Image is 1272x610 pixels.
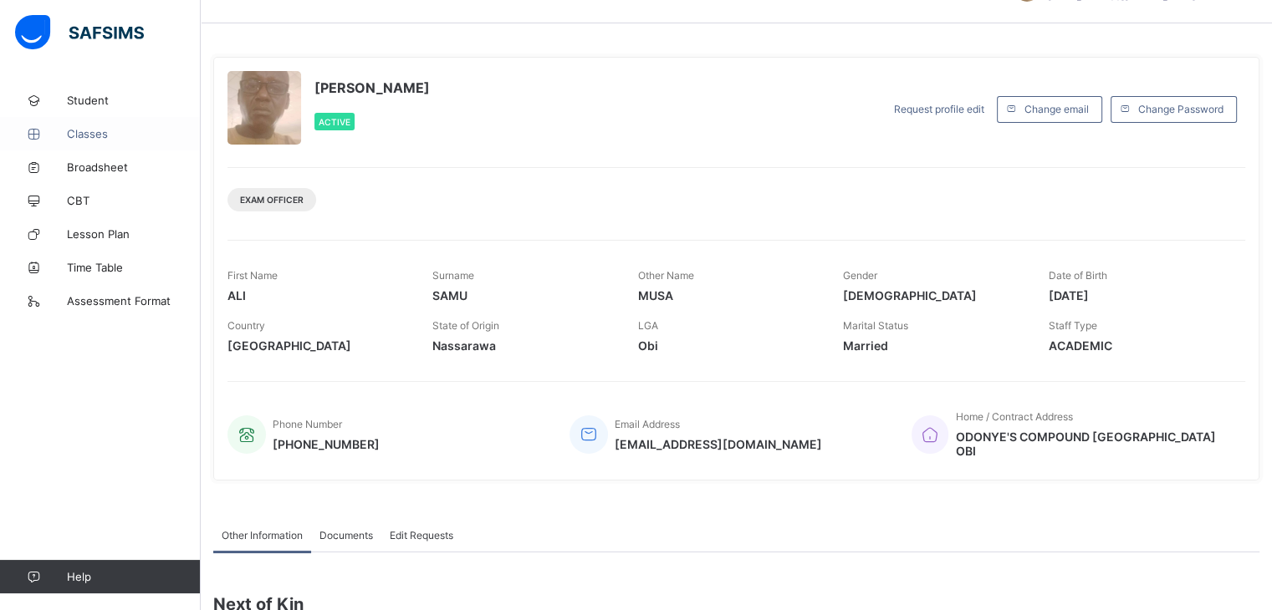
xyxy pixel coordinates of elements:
span: Active [319,117,350,127]
span: Nassarawa [432,338,612,353]
span: Married [843,338,1023,353]
span: Request profile edit [894,103,984,115]
span: Obi [638,338,818,353]
span: Country [227,319,265,332]
span: Surname [432,269,474,282]
span: Staff Type [1049,319,1097,332]
span: [PERSON_NAME] [314,79,430,96]
span: Assessment Format [67,294,201,308]
span: Help [67,570,200,583]
span: MUSA [638,288,818,302]
span: Lesson Plan [67,227,201,241]
span: Broadsheet [67,160,201,174]
span: Change Password [1138,103,1223,115]
span: [GEOGRAPHIC_DATA] [227,338,407,353]
span: Date of Birth [1049,269,1107,282]
span: SAMU [432,288,612,302]
span: Gender [843,269,877,282]
span: Marital Status [843,319,908,332]
span: Classes [67,127,201,140]
span: ODONYE'S COMPOUND [GEOGRAPHIC_DATA] OBI [955,430,1229,458]
span: Other Name [638,269,694,282]
span: Documents [319,529,373,541]
span: Email Address [615,418,680,430]
span: [EMAIL_ADDRESS][DOMAIN_NAME] [615,437,822,451]
span: Student [67,94,201,107]
span: Home / Contract Address [955,410,1072,423]
span: First Name [227,269,278,282]
span: Edit Requests [390,529,453,541]
span: [PHONE_NUMBER] [273,437,380,451]
span: ACADEMIC [1049,338,1229,353]
img: safsims [15,15,144,50]
span: Phone Number [273,418,342,430]
span: ALI [227,288,407,302]
span: [DATE] [1049,288,1229,302]
span: LGA [638,319,658,332]
span: [DEMOGRAPHIC_DATA] [843,288,1023,302]
span: State of Origin [432,319,499,332]
span: CBT [67,194,201,207]
span: Exam Officer [240,195,304,205]
span: Time Table [67,261,201,274]
span: Change email [1024,103,1089,115]
span: Other Information [222,529,303,541]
